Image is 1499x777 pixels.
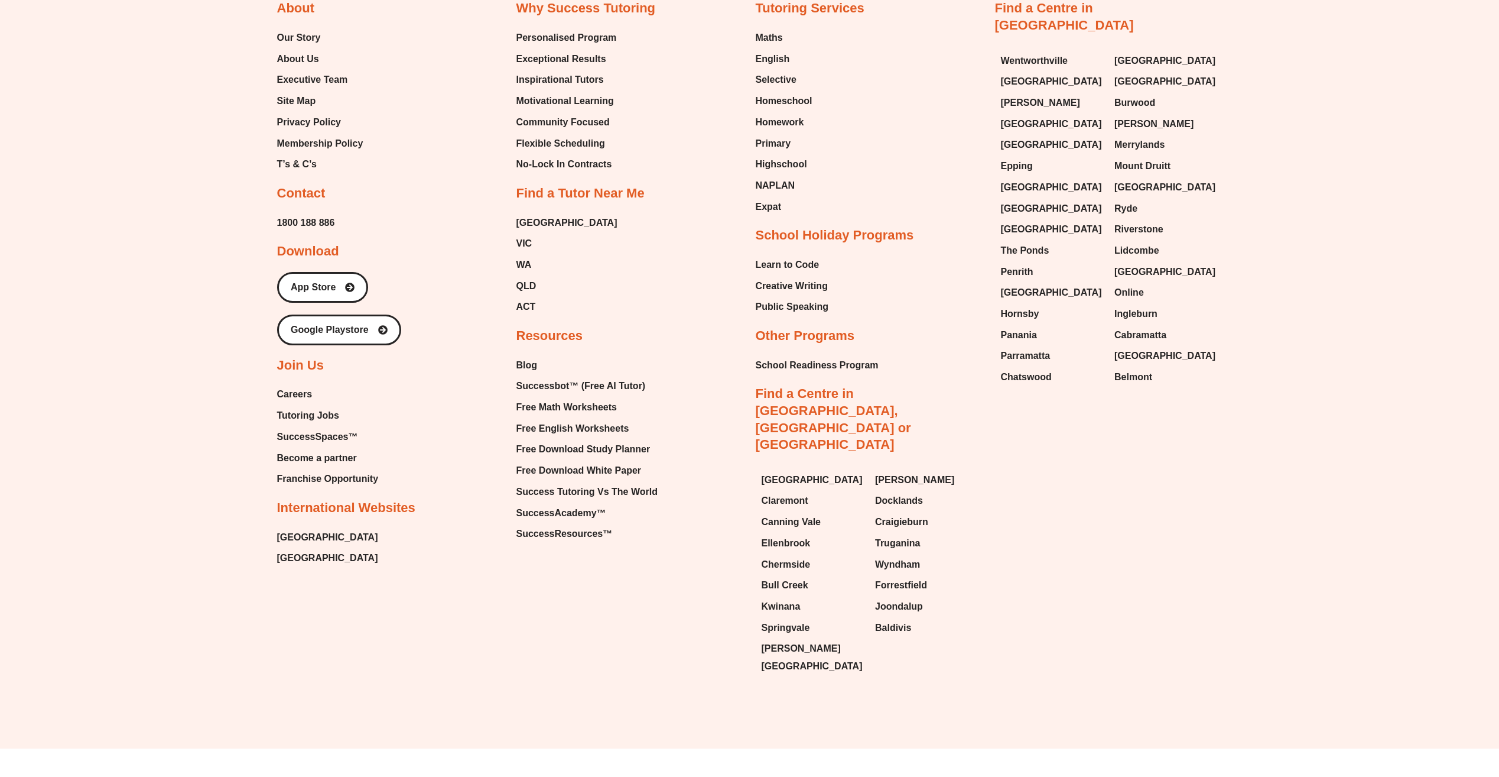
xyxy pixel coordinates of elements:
a: Ellenbrook [762,535,864,552]
span: Ingleburn [1114,305,1157,323]
a: Community Focused [516,114,617,131]
span: The Ponds [1001,242,1049,260]
span: [GEOGRAPHIC_DATA] [1001,136,1102,154]
a: WA [516,256,617,274]
span: Lidcombe [1114,242,1159,260]
a: Mount Druitt [1114,157,1217,175]
a: Online [1114,284,1217,302]
span: Forrestfield [875,577,927,594]
a: Baldivis [875,619,977,637]
span: SuccessSpaces™ [277,428,358,446]
span: [GEOGRAPHIC_DATA] [1114,263,1215,281]
span: Homeschool [756,92,812,110]
a: Epping [1001,157,1103,175]
span: Canning Vale [762,513,821,531]
span: School Readiness Program [756,357,879,374]
a: [GEOGRAPHIC_DATA] [1001,179,1103,196]
a: Ryde [1114,200,1217,218]
a: NAPLAN [756,177,812,195]
span: Tutoring Jobs [277,407,339,425]
span: Free Download White Paper [516,462,642,480]
a: [GEOGRAPHIC_DATA] [762,471,864,489]
a: Merrylands [1114,136,1217,154]
span: Epping [1001,157,1033,175]
span: Ryde [1114,200,1137,218]
h2: International Websites [277,500,415,517]
a: Claremont [762,492,864,510]
span: Learn to Code [756,256,820,274]
span: Successbot™ (Free AI Tutor) [516,377,646,395]
span: [PERSON_NAME] [1001,94,1080,112]
a: Success Tutoring Vs The World [516,483,658,501]
a: Docklands [875,492,977,510]
a: Truganina [875,535,977,552]
span: [GEOGRAPHIC_DATA] [277,529,378,546]
span: [GEOGRAPHIC_DATA] [1114,73,1215,90]
iframe: Chat Widget [1302,643,1499,777]
a: Forrestfield [875,577,977,594]
a: [GEOGRAPHIC_DATA] [516,214,617,232]
span: [PERSON_NAME] [875,471,954,489]
h2: Join Us [277,357,324,374]
span: Belmont [1114,368,1152,386]
h2: Find a Tutor Near Me [516,185,645,202]
a: Membership Policy [277,135,363,153]
a: Wentworthville [1001,52,1103,70]
a: [PERSON_NAME][GEOGRAPHIC_DATA] [762,640,864,675]
a: Find a Centre in [GEOGRAPHIC_DATA] [995,1,1134,33]
span: Careers [277,386,313,403]
a: 1800 188 886 [277,214,335,232]
a: [GEOGRAPHIC_DATA] [1001,200,1103,218]
span: Baldivis [875,619,911,637]
a: Executive Team [277,71,363,89]
span: Panania [1001,326,1037,344]
span: [GEOGRAPHIC_DATA] [1001,200,1102,218]
span: Privacy Policy [277,114,342,131]
span: [GEOGRAPHIC_DATA] [1114,347,1215,365]
span: [GEOGRAPHIC_DATA] [1001,284,1102,302]
span: Blog [516,357,538,374]
a: Site Map [277,92,363,110]
span: [GEOGRAPHIC_DATA] [1114,179,1215,196]
a: Kwinana [762,598,864,616]
span: Springvale [762,619,810,637]
a: Public Speaking [756,298,829,316]
span: NAPLAN [756,177,795,195]
a: Personalised Program [516,29,617,47]
span: Free Download Study Planner [516,441,651,458]
a: [PERSON_NAME] [1001,94,1103,112]
a: Google Playstore [277,315,401,345]
a: Privacy Policy [277,114,363,131]
a: VIC [516,235,617,252]
h2: Other Programs [756,328,855,345]
a: Panania [1001,326,1103,344]
a: Learn to Code [756,256,829,274]
span: Community Focused [516,114,610,131]
a: Free Download Study Planner [516,441,658,458]
a: Bull Creek [762,577,864,594]
a: Wyndham [875,556,977,574]
a: Free Math Worksheets [516,399,658,416]
a: Parramatta [1001,347,1103,365]
a: [GEOGRAPHIC_DATA] [1114,52,1217,70]
span: Claremont [762,492,808,510]
span: Merrylands [1114,136,1165,154]
span: Franchise Opportunity [277,470,379,488]
a: Canning Vale [762,513,864,531]
a: [GEOGRAPHIC_DATA] [277,549,378,567]
a: Chatswood [1001,368,1103,386]
a: ACT [516,298,617,316]
span: Chatswood [1001,368,1052,386]
span: Parramatta [1001,347,1051,365]
a: Inspirational Tutors [516,71,617,89]
a: Lidcombe [1114,242,1217,260]
a: Springvale [762,619,864,637]
h2: Contact [277,185,326,202]
a: Hornsby [1001,305,1103,323]
span: Burwood [1114,94,1155,112]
